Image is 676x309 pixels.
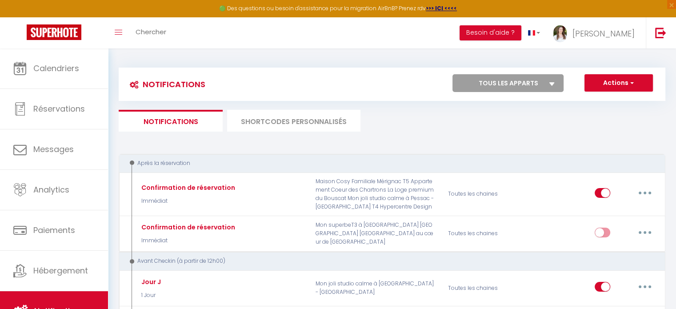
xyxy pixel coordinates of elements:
[442,275,531,301] div: Toutes les chaines
[129,17,173,48] a: Chercher
[553,25,567,42] img: ...
[125,74,205,94] h3: Notifications
[310,275,442,301] p: Mon joli studio calme à [GEOGRAPHIC_DATA] - [GEOGRAPHIC_DATA]
[139,197,235,205] p: Immédiat
[460,25,521,40] button: Besoin d'aide ?
[33,144,74,155] span: Messages
[547,17,646,48] a: ... [PERSON_NAME]
[310,177,442,211] p: Maison Cosy Familiale Mérignac T5 Appartement Coeur des Chartrons La Loge premium du Bouscat Mon ...
[27,24,81,40] img: Super Booking
[426,4,457,12] a: >>> ICI <<<<
[136,27,166,36] span: Chercher
[33,103,85,114] span: Réservations
[139,222,235,232] div: Confirmation de réservation
[442,221,531,247] div: Toutes les chaines
[655,27,666,38] img: logout
[139,183,235,193] div: Confirmation de réservation
[33,225,75,236] span: Paiements
[119,110,223,132] li: Notifications
[584,74,653,92] button: Actions
[127,257,647,265] div: Avant Checkin (à partir de 12h00)
[33,63,79,74] span: Calendriers
[442,177,531,211] div: Toutes les chaines
[310,221,442,247] p: Mon superbeT3 à [GEOGRAPHIC_DATA] [GEOGRAPHIC_DATA] [GEOGRAPHIC_DATA] au cœur de [GEOGRAPHIC_DATA]
[33,265,88,276] span: Hébergement
[227,110,360,132] li: SHORTCODES PERSONNALISÉS
[33,184,69,195] span: Analytics
[127,159,647,168] div: Après la réservation
[139,237,235,245] p: Immédiat
[139,291,161,300] p: 1 Jour
[572,28,635,39] span: [PERSON_NAME]
[139,277,161,287] div: Jour J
